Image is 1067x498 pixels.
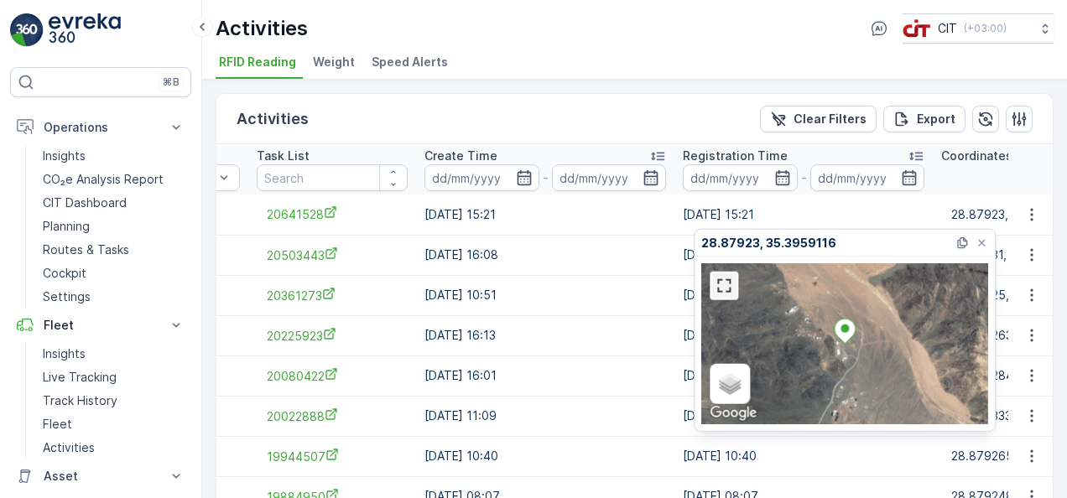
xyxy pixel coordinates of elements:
[701,234,836,251] p: 28.87923, 35.3959116
[903,19,931,38] img: cit-logo_pOk6rL0.png
[552,164,667,191] input: dd/mm/yyyy
[43,392,117,409] p: Track History
[416,436,674,476] td: [DATE] 10:40
[424,164,539,191] input: dd/mm/yyyy
[36,144,191,168] a: Insights
[257,164,408,191] input: Search
[674,195,933,235] td: [DATE] 15:21
[43,265,86,282] p: Cockpit
[711,273,736,298] a: View Fullscreen
[257,148,310,164] p: Task List
[43,148,86,164] p: Insights
[43,345,86,362] p: Insights
[705,402,761,424] a: Open this area in Google Maps (opens a new window)
[711,366,748,402] a: Layers
[219,54,296,70] span: RFID Reading
[36,238,191,262] a: Routes & Tasks
[267,367,398,385] a: 20080422
[424,148,497,164] p: Create Time
[237,107,309,131] p: Activities
[941,148,1012,164] p: Coordinates
[372,54,448,70] span: Speed Alerts
[10,111,191,144] button: Operations
[810,164,925,191] input: dd/mm/yyyy
[43,195,127,211] p: CIT Dashboard
[794,111,867,127] p: Clear Filters
[43,416,72,433] p: Fleet
[216,15,308,42] p: Activities
[44,317,158,334] p: Fleet
[543,168,549,188] p: -
[267,287,398,304] a: 20361273
[36,168,191,191] a: CO₂e Analysis Report
[674,315,933,355] td: [DATE] 16:13
[964,22,1007,35] p: ( +03:00 )
[674,355,933,396] td: [DATE] 16:01
[267,407,398,425] a: 20022888
[44,119,158,136] p: Operations
[683,164,798,191] input: dd/mm/yyyy
[267,205,398,223] a: 20641528
[43,218,90,235] p: Planning
[44,468,158,485] p: Asset
[43,439,95,456] p: Activities
[10,309,191,342] button: Fleet
[903,13,1054,44] button: CIT(+03:00)
[36,215,191,238] a: Planning
[43,369,117,386] p: Live Tracking
[36,436,191,459] a: Activities
[36,191,191,215] a: CIT Dashboard
[674,396,933,436] td: [DATE] 11:09
[416,195,674,235] td: [DATE] 15:21
[416,275,674,315] td: [DATE] 10:51
[801,168,807,188] p: -
[938,20,957,37] p: CIT
[674,436,933,476] td: [DATE] 10:40
[267,448,398,465] a: 19944507
[36,262,191,285] a: Cockpit
[917,111,955,127] p: Export
[313,54,355,70] span: Weight
[36,285,191,309] a: Settings
[760,106,877,132] button: Clear Filters
[416,315,674,355] td: [DATE] 16:13
[36,412,191,436] a: Fleet
[43,288,91,305] p: Settings
[683,148,788,164] p: Registration Time
[416,396,674,436] td: [DATE] 11:09
[416,355,674,396] td: [DATE] 16:01
[883,106,966,132] button: Export
[267,246,398,264] a: 20503443
[674,275,933,315] td: [DATE] 10:51
[416,235,674,275] td: [DATE] 16:08
[674,235,933,275] td: [DATE] 16:08
[36,366,191,389] a: Live Tracking
[163,75,180,89] p: ⌘B
[43,171,164,188] p: CO₂e Analysis Report
[36,389,191,412] a: Track History
[43,241,129,258] p: Routes & Tasks
[49,13,121,47] img: logo_light-DOdMpM7g.png
[10,13,44,47] img: logo
[705,402,761,424] img: Google
[267,327,398,345] a: 20225923
[36,342,191,366] a: Insights
[10,459,191,493] button: Asset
